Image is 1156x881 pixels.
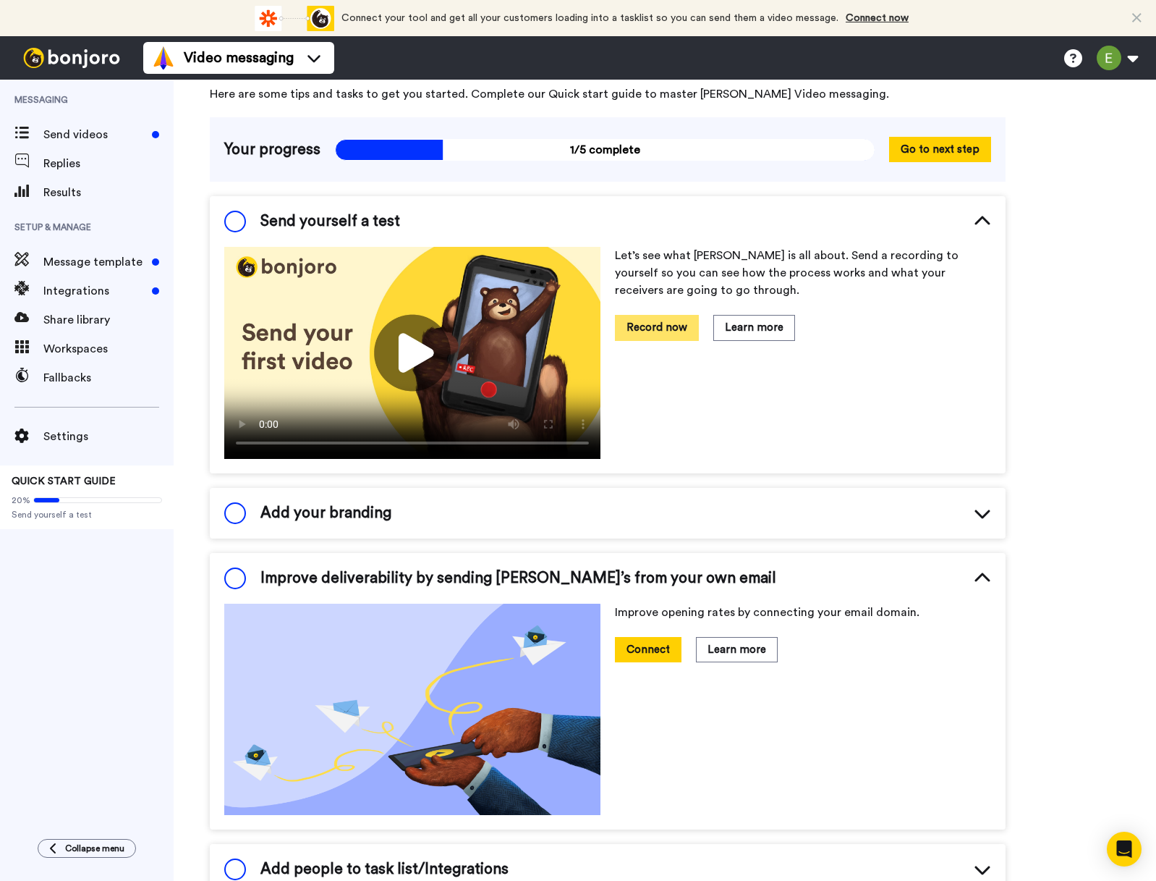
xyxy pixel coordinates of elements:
button: Go to next step [889,137,991,162]
a: Connect now [846,13,909,23]
span: Send yourself a test [12,509,162,520]
span: Fallbacks [43,369,174,387]
span: Add your branding [260,502,391,524]
span: Video messaging [184,48,294,68]
span: Improve deliverability by sending [PERSON_NAME]’s from your own email [260,568,776,589]
span: QUICK START GUIDE [12,476,116,486]
span: Add people to task list/Integrations [260,859,509,880]
img: dd6c8a9f1ed48e0e95fda52f1ebb0ebe.png [224,604,600,816]
button: Learn more [696,637,778,662]
p: Improve opening rates by connecting your email domain. [615,604,991,621]
span: Results [43,184,174,201]
button: Learn more [713,315,795,340]
span: Here are some tips and tasks to get you started. Complete our Quick start guide to master [PERSON... [210,85,1006,103]
button: Collapse menu [38,839,136,858]
span: 1/5 complete [335,139,875,161]
p: Let’s see what [PERSON_NAME] is all about. Send a recording to yourself so you can see how the pr... [615,247,991,299]
span: Message template [43,253,146,271]
button: Connect [615,637,681,662]
div: animation [255,6,334,31]
span: Send videos [43,126,146,143]
img: bj-logo-header-white.svg [17,48,126,68]
span: Workspaces [43,340,174,358]
div: Open Intercom Messenger [1107,832,1142,867]
span: Integrations [43,282,146,300]
span: Share library [43,311,174,329]
span: Your progress [224,139,320,161]
span: 20% [12,494,30,506]
img: vm-color.svg [152,46,175,69]
span: Collapse menu [65,843,124,854]
span: Replies [43,155,174,172]
button: Record now [615,315,699,340]
span: Settings [43,428,174,445]
span: Connect your tool and get all your customers loading into a tasklist so you can send them a video... [341,13,838,23]
span: Send yourself a test [260,211,400,232]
